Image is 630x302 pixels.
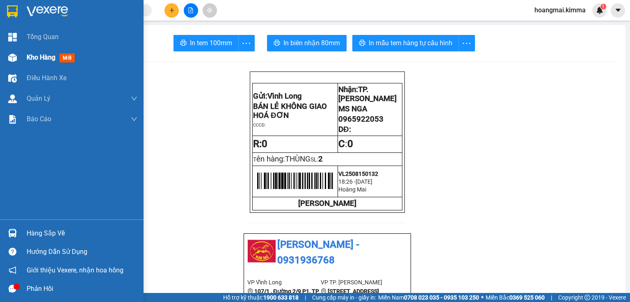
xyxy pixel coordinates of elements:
[8,33,17,41] img: dashboard-icon
[9,285,16,293] span: message
[459,38,475,48] span: more
[274,39,280,47] span: printer
[338,138,345,150] strong: C
[347,138,353,150] span: 0
[600,4,606,9] sup: 1
[321,288,326,294] span: environment
[359,39,365,47] span: printer
[584,295,590,300] span: copyright
[256,154,310,164] span: ên hàng:
[247,237,276,266] img: logo.jpg
[338,85,397,103] span: TP. [PERSON_NAME]
[223,293,299,302] span: Hỗ trợ kỹ thuật:
[180,39,187,47] span: printer
[8,115,17,124] img: solution-icon
[7,5,18,18] img: logo-vxr
[253,92,302,101] span: Gửi:
[318,154,323,164] span: 2
[27,53,55,61] span: Kho hàng
[190,38,232,48] span: In tem 100mm
[207,7,212,13] span: aim
[59,53,75,62] span: mới
[614,7,622,14] span: caret-down
[27,246,137,258] div: Hướng dẫn sử dụng
[247,237,407,268] li: [PERSON_NAME] - 0931936768
[9,248,16,256] span: question-circle
[283,38,340,48] span: In biên nhận 80mm
[27,265,123,275] span: Giới thiệu Vexere, nhận hoa hồng
[338,85,397,103] span: Nhận:
[486,293,545,302] span: Miền Bắc
[188,7,194,13] span: file-add
[352,35,459,51] button: printerIn mẫu tem hàng tự cấu hình
[338,104,367,113] span: MS NGA
[173,35,239,51] button: printerIn tem 100mm
[338,138,353,150] span: :
[131,95,137,102] span: down
[253,122,266,128] span: CCCD:
[338,125,351,134] span: DĐ:
[8,53,17,62] img: warehouse-icon
[8,229,17,237] img: warehouse-icon
[611,3,625,18] button: caret-down
[247,288,253,294] span: environment
[263,294,299,301] strong: 1900 633 818
[338,186,366,193] span: Hoàng Mai
[596,7,603,14] img: icon-new-feature
[602,4,605,9] span: 1
[164,3,179,18] button: plus
[312,293,376,302] span: Cung cấp máy in - giấy in:
[267,35,347,51] button: printerIn biên nhận 80mm
[253,102,327,120] span: BÁN LẺ KHÔNG GIAO HOÁ ĐƠN
[459,35,475,51] button: more
[9,266,16,274] span: notification
[8,74,17,83] img: warehouse-icon
[131,116,137,122] span: down
[8,95,17,103] img: warehouse-icon
[356,178,372,185] span: [DATE]
[338,115,383,124] span: 0965922053
[253,156,310,163] span: T
[338,171,378,177] span: VL2508150132
[27,93,50,104] span: Quản Lý
[27,32,59,42] span: Tổng Quan
[262,138,267,150] span: 0
[481,296,484,299] span: ⚪️
[310,156,318,163] span: SL:
[27,114,51,124] span: Báo cáo
[551,293,552,302] span: |
[338,178,356,185] span: 18:26 -
[298,199,356,208] strong: [PERSON_NAME]
[404,294,479,301] strong: 0708 023 035 - 0935 103 250
[247,278,321,287] li: VP Vĩnh Long
[169,7,175,13] span: plus
[509,294,545,301] strong: 0369 525 060
[369,38,452,48] span: In mẫu tem hàng tự cấu hình
[184,3,198,18] button: file-add
[203,3,217,18] button: aim
[253,138,267,150] strong: R:
[528,5,592,15] span: hoangmai.kimma
[27,73,66,83] span: Điều hành xe
[305,293,306,302] span: |
[285,154,310,164] span: THÙNG
[27,283,137,295] div: Phản hồi
[239,38,254,48] span: more
[378,293,479,302] span: Miền Nam
[321,278,394,287] li: VP TP. [PERSON_NAME]
[238,35,255,51] button: more
[267,92,302,101] span: Vĩnh Long
[27,227,137,240] div: Hàng sắp về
